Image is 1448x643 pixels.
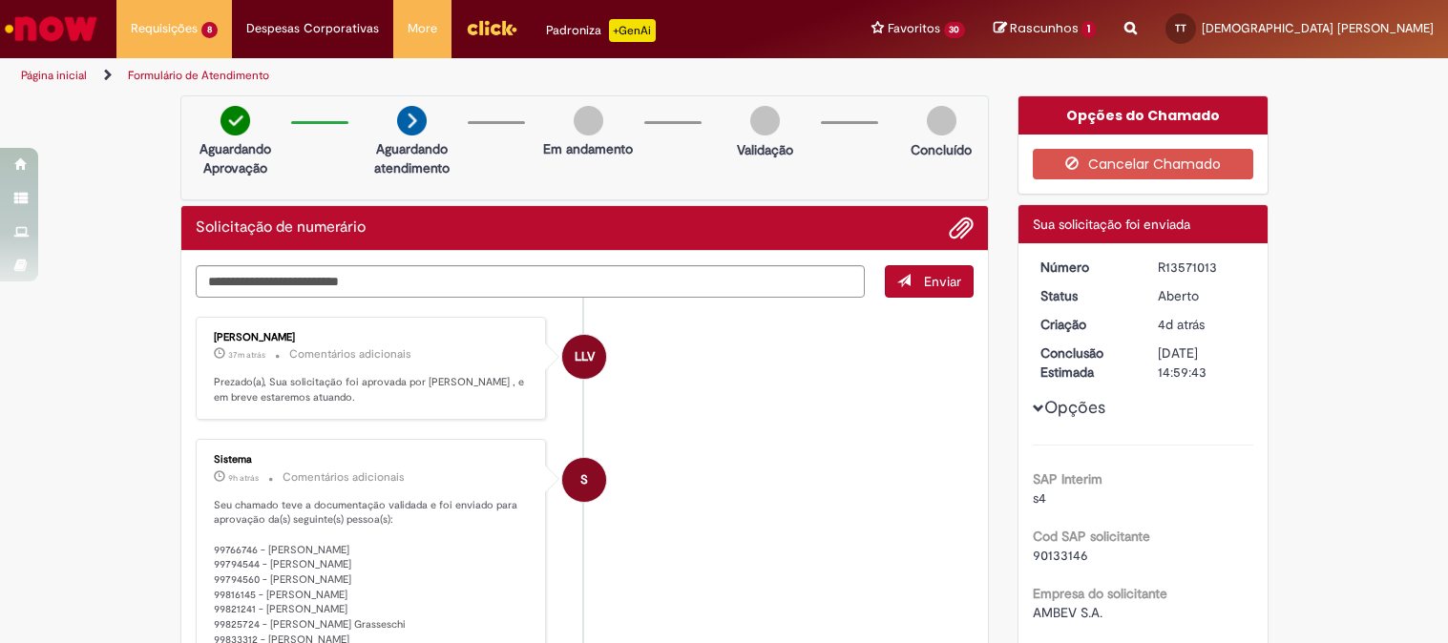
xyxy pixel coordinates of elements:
[246,19,379,38] span: Despesas Corporativas
[21,68,87,83] a: Página inicial
[214,454,532,466] div: Sistema
[214,375,532,404] p: Prezado(a), Sua solicitação foi aprovada por [PERSON_NAME] , e em breve estaremos atuando.
[1010,19,1079,37] span: Rascunhos
[196,265,866,298] textarea: Digite sua mensagem aqui...
[228,472,259,484] time: 30/09/2025 00:38:36
[228,349,265,361] time: 30/09/2025 08:42:09
[609,19,656,42] p: +GenAi
[546,19,656,42] div: Padroniza
[1033,149,1253,179] button: Cancelar Chamado
[580,457,588,503] span: S
[1158,315,1247,334] div: 26/09/2025 14:59:39
[131,19,198,38] span: Requisições
[196,219,366,237] h2: Solicitação de numerário Histórico de tíquete
[994,20,1096,38] a: Rascunhos
[1018,96,1268,135] div: Opções do Chamado
[1033,585,1167,602] b: Empresa do solicitante
[1033,489,1046,507] span: s4
[397,106,427,135] img: arrow-next.png
[737,140,793,159] p: Validação
[1033,604,1102,621] span: AMBEV S.A.
[1026,315,1144,334] dt: Criação
[466,13,517,42] img: click_logo_yellow_360x200.png
[1175,22,1186,34] span: TT
[924,273,961,290] span: Enviar
[1026,343,1144,382] dt: Conclusão Estimada
[1033,528,1150,545] b: Cod SAP solicitante
[201,22,218,38] span: 8
[14,58,951,93] ul: Trilhas de página
[1033,547,1088,564] span: 90133146
[1158,286,1247,305] div: Aberto
[408,19,437,38] span: More
[562,335,606,379] div: Leticia Lima Viana
[2,10,100,48] img: ServiceNow
[575,334,595,380] span: LLV
[1202,20,1434,36] span: [DEMOGRAPHIC_DATA] [PERSON_NAME]
[1026,286,1144,305] dt: Status
[283,469,405,486] small: Comentários adicionais
[1158,343,1247,382] div: [DATE] 14:59:43
[1033,470,1102,487] b: SAP Interim
[574,106,603,135] img: img-circle-grey.png
[1158,258,1247,277] div: R13571013
[885,265,974,298] button: Enviar
[366,139,458,177] p: Aguardando atendimento
[911,140,972,159] p: Concluído
[750,106,780,135] img: img-circle-grey.png
[949,216,974,240] button: Adicionar anexos
[189,139,282,177] p: Aguardando Aprovação
[228,349,265,361] span: 37m atrás
[1158,316,1205,333] time: 26/09/2025 14:59:39
[228,472,259,484] span: 9h atrás
[1033,216,1190,233] span: Sua solicitação foi enviada
[214,332,532,343] div: [PERSON_NAME]
[543,139,633,158] p: Em andamento
[1158,316,1205,333] span: 4d atrás
[944,22,966,38] span: 30
[927,106,956,135] img: img-circle-grey.png
[1026,258,1144,277] dt: Número
[562,458,606,502] div: System
[128,68,269,83] a: Formulário de Atendimento
[1081,21,1096,38] span: 1
[888,19,940,38] span: Favoritos
[289,346,411,363] small: Comentários adicionais
[220,106,250,135] img: check-circle-green.png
